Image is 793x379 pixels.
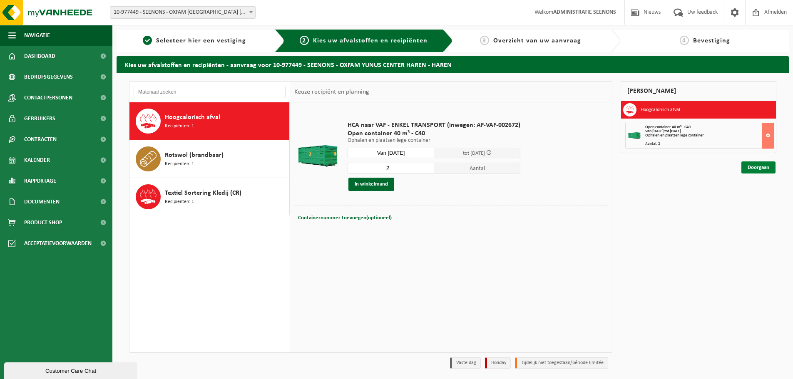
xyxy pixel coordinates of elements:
[165,160,194,168] span: Recipiënten: 1
[480,36,489,45] span: 3
[134,86,286,98] input: Materiaal zoeken
[24,233,92,254] span: Acceptatievoorwaarden
[165,188,241,198] span: Textiel Sortering Kledij (CR)
[24,67,73,87] span: Bedrijfsgegevens
[297,212,393,224] button: Containernummer toevoegen(optioneel)
[24,87,72,108] span: Contactpersonen
[434,163,521,173] span: Aantal
[24,25,50,46] span: Navigatie
[117,56,789,72] h2: Kies uw afvalstoffen en recipiënten - aanvraag voor 10-977449 - SEENONS - OXFAM YUNUS CENTER HARE...
[298,215,392,220] span: Containernummer toevoegen(optioneel)
[741,161,776,173] a: Doorgaan
[156,37,246,44] span: Selecteer hier een vestiging
[24,129,57,150] span: Contracten
[290,82,373,102] div: Keuze recipiënt en planning
[348,178,394,191] button: In winkelmand
[450,357,481,369] li: Vaste dag
[300,36,309,45] span: 2
[4,361,139,379] iframe: chat widget
[24,46,55,67] span: Dashboard
[129,102,290,140] button: Hoogcalorisch afval Recipiënten: 1
[24,171,56,191] span: Rapportage
[693,37,730,44] span: Bevestiging
[553,9,616,15] strong: ADMINISTRATIE SEENONS
[645,134,774,138] div: Ophalen en plaatsen lege container
[129,140,290,178] button: Rotswol (brandbaar) Recipiënten: 1
[645,142,774,146] div: Aantal: 2
[645,125,691,129] span: Open container 40 m³ - C40
[143,36,152,45] span: 1
[24,150,50,171] span: Kalender
[165,198,194,206] span: Recipiënten: 1
[129,178,290,216] button: Textiel Sortering Kledij (CR) Recipiënten: 1
[485,357,511,369] li: Holiday
[515,357,608,369] li: Tijdelijk niet toegestaan/période limitée
[348,121,520,129] span: HCA naar VAF - ENKEL TRANSPORT (inwegen: AF-VAF-002672)
[313,37,428,44] span: Kies uw afvalstoffen en recipiënten
[24,212,62,233] span: Product Shop
[110,6,256,19] span: 10-977449 - SEENONS - OXFAM YUNUS CENTER HAREN - HAREN
[645,129,681,134] strong: Van [DATE] tot [DATE]
[348,129,520,138] span: Open container 40 m³ - C40
[121,36,268,46] a: 1Selecteer hier een vestiging
[680,36,689,45] span: 4
[24,191,60,212] span: Documenten
[165,150,224,160] span: Rotswol (brandbaar)
[463,151,485,156] span: tot [DATE]
[348,138,520,144] p: Ophalen en plaatsen lege container
[24,108,55,129] span: Gebruikers
[493,37,581,44] span: Overzicht van uw aanvraag
[621,81,776,101] div: [PERSON_NAME]
[641,103,680,116] h3: Hoogcalorisch afval
[110,7,255,18] span: 10-977449 - SEENONS - OXFAM YUNUS CENTER HAREN - HAREN
[165,122,194,130] span: Recipiënten: 1
[348,148,434,158] input: Selecteer datum
[165,112,220,122] span: Hoogcalorisch afval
